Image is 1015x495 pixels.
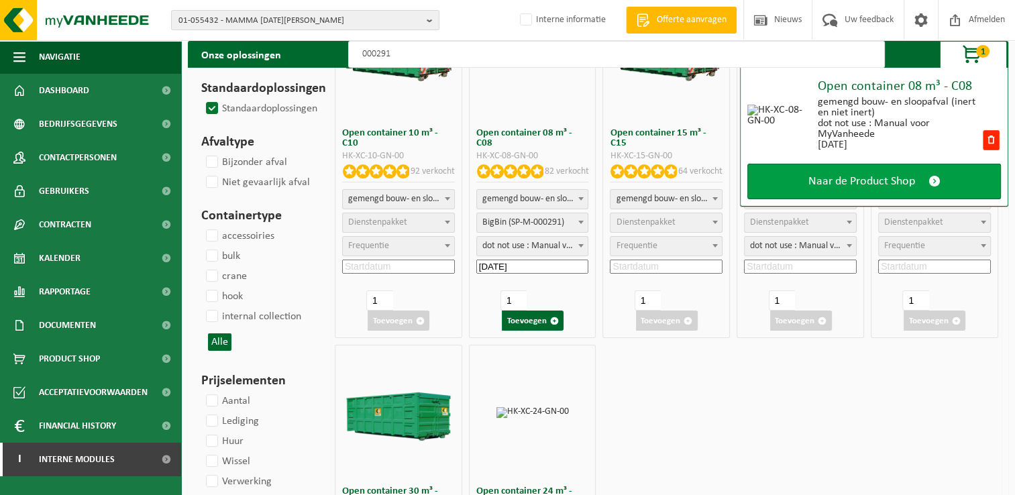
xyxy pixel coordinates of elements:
label: Wissel [203,451,250,472]
label: Verwerking [203,472,272,492]
button: Toevoegen [368,311,429,331]
p: 92 verkocht [411,164,455,178]
h3: Open container 10 m³ - C10 [342,128,455,148]
span: Dienstenpakket [750,217,809,227]
span: Navigatie [39,40,81,74]
span: gemengd bouw- en sloopafval (inert en niet inert) [476,189,589,209]
label: Niet gevaarlijk afval [203,172,310,192]
div: dot not use : Manual voor MyVanheede [818,118,981,140]
span: Dienstenpakket [348,217,407,227]
label: Lediging [203,411,259,431]
label: accessoiries [203,226,274,246]
span: Frequentie [616,241,657,251]
span: Frequentie [348,241,389,251]
span: Documenten [39,309,96,342]
span: 1 [976,45,990,58]
span: Rapportage [39,275,91,309]
button: Toevoegen [636,311,698,331]
label: Huur [203,431,244,451]
input: Startdatum [476,260,589,274]
div: gemengd bouw- en sloopafval (inert en niet inert) [818,97,981,118]
label: internal collection [203,307,301,327]
button: Toevoegen [904,311,965,331]
img: HK-XC-24-GN-00 [496,407,569,418]
label: Standaardoplossingen [203,99,317,119]
span: I [13,443,25,476]
input: 1 [366,290,392,311]
span: BigBin (SP-M-000291) [476,213,589,233]
p: 82 verkocht [544,164,588,178]
label: Interne informatie [517,10,606,30]
span: 01-055432 - MAMMA [DATE][PERSON_NAME] [178,11,421,31]
button: 1 [940,41,1007,68]
span: gemengd bouw- en sloopafval (inert en niet inert) [610,190,722,209]
button: Toevoegen [770,311,832,331]
span: Kalender [39,241,81,275]
div: HK-XC-15-GN-00 [610,152,723,161]
span: dot not use : Manual voor MyVanheede [477,237,588,256]
span: Naar de Product Shop [808,174,915,188]
span: Contactpersonen [39,141,117,174]
span: Dashboard [39,74,89,107]
span: Offerte aanvragen [653,13,730,27]
p: 64 verkocht [678,164,723,178]
input: 1 [635,290,661,311]
a: Naar de Product Shop [747,164,1001,199]
img: HK-XC-08-GN-00 [747,105,811,126]
input: Startdatum [342,260,455,274]
h3: Open container 08 m³ - C08 [476,128,589,148]
button: 01-055432 - MAMMA [DATE][PERSON_NAME] [171,10,439,30]
div: Open container 08 m³ - C08 [818,80,1001,93]
span: gemengd bouw- en sloopafval (inert en niet inert) [610,189,723,209]
a: Offerte aanvragen [626,7,737,34]
input: Startdatum [610,260,723,274]
span: Dienstenpakket [884,217,943,227]
span: dot not use : Manual voor MyVanheede [744,236,857,256]
span: gemengd bouw- en sloopafval (inert en niet inert) [342,189,455,209]
span: Contracten [39,208,91,241]
input: 1 [500,290,527,311]
label: bulk [203,246,240,266]
label: Aantal [203,391,250,411]
span: dot not use : Manual voor MyVanheede [476,236,589,256]
h3: Open container 15 m³ - C15 [610,128,723,148]
button: Alle [208,333,231,351]
div: [DATE] [818,140,981,150]
span: Product Shop [39,342,100,376]
input: Startdatum [878,260,991,274]
span: BigBin (SP-M-000291) [477,213,588,232]
label: Bijzonder afval [203,152,287,172]
span: Dienstenpakket [616,217,675,227]
div: HK-XC-10-GN-00 [342,152,455,161]
span: Frequentie [884,241,925,251]
div: HK-XC-08-GN-00 [476,152,589,161]
h3: Standaardoplossingen [201,78,311,99]
input: 1 [769,290,795,311]
span: gemengd bouw- en sloopafval (inert en niet inert) [477,190,588,209]
span: Acceptatievoorwaarden [39,376,148,409]
span: dot not use : Manual voor MyVanheede [745,237,856,256]
input: Startdatum [744,260,857,274]
label: crane [203,266,247,286]
button: Toevoegen [502,311,564,331]
input: 1 [902,290,928,311]
h3: Prijselementen [201,371,311,391]
img: HK-XC-30-GN-00 [341,384,456,441]
span: Gebruikers [39,174,89,208]
h3: Afvaltype [201,132,311,152]
span: Bedrijfsgegevens [39,107,117,141]
h3: Containertype [201,206,311,226]
span: Interne modules [39,443,115,476]
label: hook [203,286,243,307]
span: gemengd bouw- en sloopafval (inert en niet inert) [343,190,454,209]
input: Zoeken [348,41,885,68]
h2: Onze oplossingen [188,41,295,68]
span: Financial History [39,409,116,443]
